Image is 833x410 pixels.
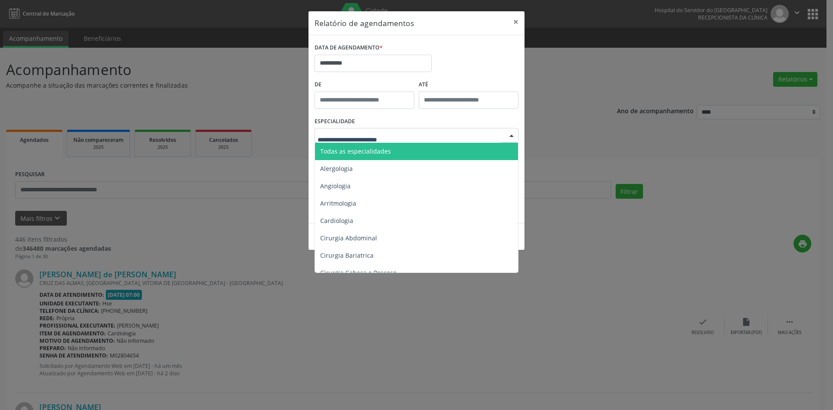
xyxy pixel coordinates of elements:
[320,147,391,155] span: Todas as especialidades
[320,199,356,207] span: Arritmologia
[320,182,351,190] span: Angiologia
[320,269,397,277] span: Cirurgia Cabeça e Pescoço
[320,251,374,259] span: Cirurgia Bariatrica
[320,216,353,225] span: Cardiologia
[315,41,383,55] label: DATA DE AGENDAMENTO
[315,17,414,29] h5: Relatório de agendamentos
[315,78,414,92] label: De
[419,78,518,92] label: ATÉ
[320,164,353,173] span: Alergologia
[320,234,377,242] span: Cirurgia Abdominal
[315,115,355,128] label: ESPECIALIDADE
[507,11,525,33] button: Close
